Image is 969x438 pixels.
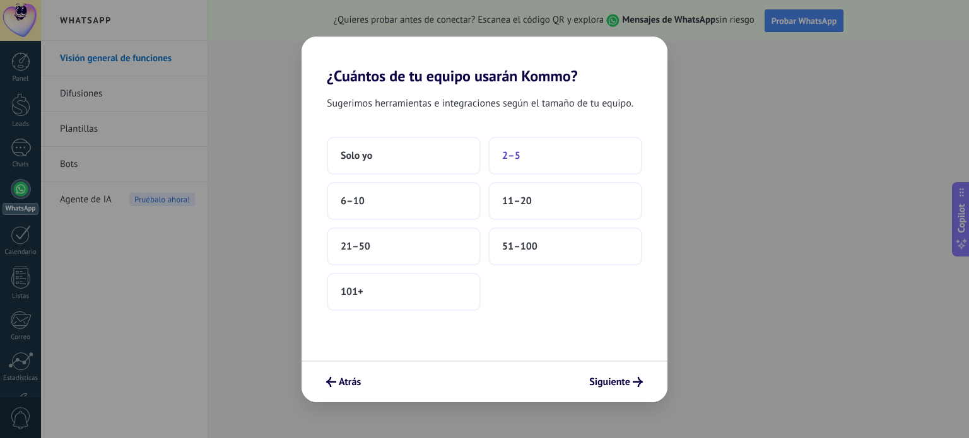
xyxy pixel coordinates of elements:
button: Siguiente [584,371,649,393]
img: tab_domain_overview_orange.svg [52,73,62,83]
span: 51–100 [502,240,537,253]
button: Solo yo [327,137,481,175]
img: logo_orange.svg [20,20,30,30]
span: 21–50 [341,240,370,253]
button: 21–50 [327,228,481,265]
span: Sugerimos herramientas e integraciones según el tamaño de tu equipo. [327,95,633,112]
button: 6–10 [327,182,481,220]
span: 6–10 [341,195,365,207]
span: 101+ [341,285,363,298]
button: Atrás [320,371,367,393]
span: Solo yo [341,149,372,162]
img: tab_keywords_by_traffic_grey.svg [134,73,144,83]
span: Siguiente [589,377,630,386]
span: Atrás [339,377,361,386]
span: 11–20 [502,195,532,207]
button: 2–5 [488,137,642,175]
button: 11–20 [488,182,642,220]
span: 2–5 [502,149,520,162]
div: v 4.0.25 [35,20,62,30]
div: Dominio: [DOMAIN_NAME] [33,33,141,43]
img: website_grey.svg [20,33,30,43]
button: 51–100 [488,228,642,265]
div: Palabras clave [148,74,201,83]
button: 101+ [327,273,481,311]
h2: ¿Cuántos de tu equipo usarán Kommo? [302,37,667,85]
div: Dominio [66,74,97,83]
